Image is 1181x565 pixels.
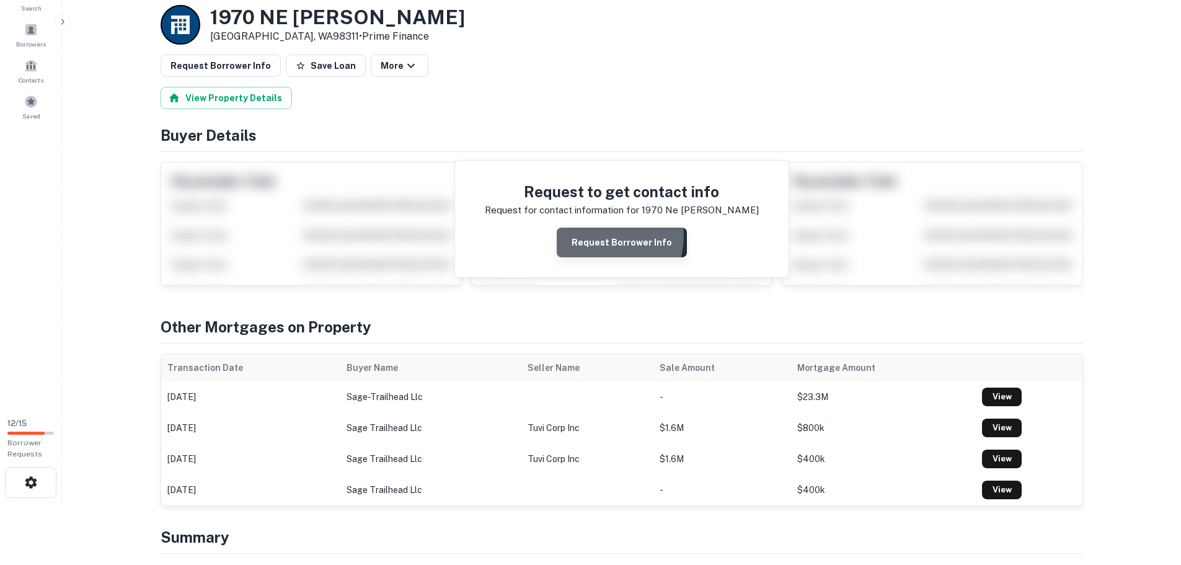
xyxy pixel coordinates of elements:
td: [DATE] [161,381,341,412]
h4: Summary [161,526,1083,548]
th: Transaction Date [161,354,341,381]
a: View [982,419,1022,437]
span: Borrower Requests [7,438,42,458]
td: sage trailhead llc [340,443,521,474]
td: sage-trailhead llc [340,381,521,412]
button: View Property Details [161,87,292,109]
td: $400k [791,474,976,505]
a: View [982,450,1022,468]
button: More [371,55,428,77]
td: - [653,381,791,412]
span: Saved [22,111,40,121]
p: Request for contact information for [485,203,639,218]
button: Request Borrower Info [557,228,687,257]
th: Seller Name [521,354,653,381]
span: Contacts [19,75,43,85]
td: sage trailhead llc [340,412,521,443]
a: Contacts [4,54,58,87]
td: [DATE] [161,474,341,505]
span: 12 / 15 [7,419,27,428]
td: $1.6M [653,443,791,474]
th: Mortgage Amount [791,354,976,381]
th: Sale Amount [653,354,791,381]
td: $400k [791,443,976,474]
button: Save Loan [286,55,366,77]
td: $1.6M [653,412,791,443]
h4: Request to get contact info [485,180,759,203]
td: - [653,474,791,505]
td: [DATE] [161,412,341,443]
a: Saved [4,90,58,123]
p: 1970 ne [PERSON_NAME] [642,203,759,218]
h4: Other Mortgages on Property [161,316,1083,338]
p: [GEOGRAPHIC_DATA], WA98311 • [210,29,465,44]
td: $23.3M [791,381,976,412]
th: Buyer Name [340,354,521,381]
h3: 1970 NE [PERSON_NAME] [210,6,465,29]
button: Request Borrower Info [161,55,281,77]
span: Borrowers [16,39,46,49]
a: Prime Finance [362,30,429,42]
h4: Buyer Details [161,124,1083,146]
a: View [982,388,1022,406]
td: tuvi corp inc [521,412,653,443]
td: [DATE] [161,443,341,474]
a: Borrowers [4,18,58,51]
span: Search [21,3,42,13]
iframe: Chat Widget [1119,466,1181,525]
td: sage trailhead llc [340,474,521,505]
a: View [982,481,1022,499]
td: $800k [791,412,976,443]
td: tuvi corp inc [521,443,653,474]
